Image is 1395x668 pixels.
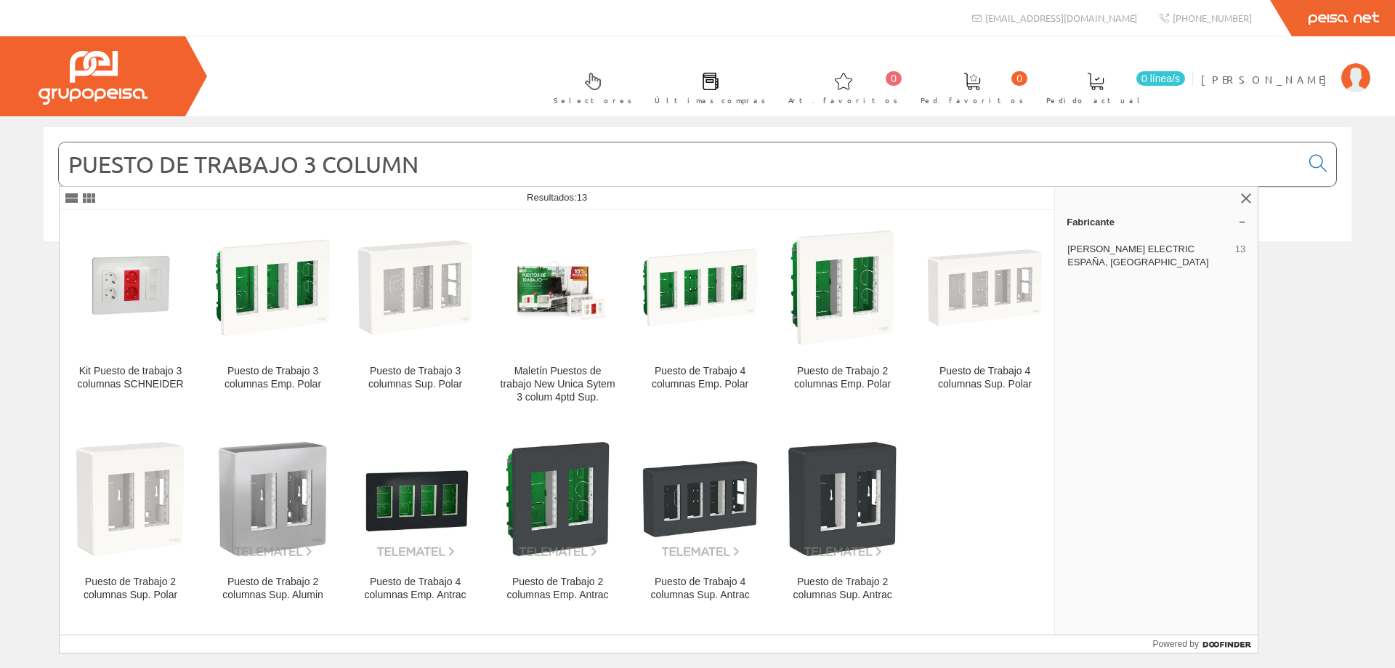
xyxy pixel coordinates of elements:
div: Puesto de Trabajo 3 columnas Sup. Polar [356,365,474,391]
a: Puesto de Trabajo 3 columnas Emp. Polar Puesto de Trabajo 3 columnas Emp. Polar [202,211,344,421]
a: Puesto de Trabajo 4 columnas Emp. Polar Puesto de Trabajo 4 columnas Emp. Polar [629,211,771,421]
a: Puesto de Trabajo 4 columnas Emp. Antrac Puesto de Trabajo 4 columnas Emp. Antrac [344,422,486,619]
span: 0 [886,71,902,86]
span: Resultados: [527,192,587,203]
div: Puesto de Trabajo 4 columnas Sup. Antrac [641,576,759,602]
a: [PERSON_NAME] [1201,60,1370,74]
a: Puesto de Trabajo 2 columnas Sup. Antrac Puesto de Trabajo 2 columnas Sup. Antrac [772,422,913,619]
a: Selectores [539,60,639,113]
img: Puesto de Trabajo 3 columnas Emp. Polar [214,228,332,347]
div: Kit Puesto de trabajo 3 columnas SCHNEIDER [71,365,190,391]
a: Fabricante [1055,210,1258,233]
a: Puesto de Trabajo 2 columnas Sup. Alumin Puesto de Trabajo 2 columnas Sup. Alumin [202,422,344,619]
div: Puesto de Trabajo 2 columnas Sup. Antrac [783,576,902,602]
img: Puesto de Trabajo 4 columnas Emp. Antrac [356,440,474,558]
a: Puesto de Trabajo 2 columnas Emp. Antrac Puesto de Trabajo 2 columnas Emp. Antrac [487,422,628,619]
input: Buscar... [59,142,1301,186]
div: Puesto de Trabajo 2 columnas Emp. Polar [783,365,902,391]
div: Puesto de Trabajo 2 columnas Sup. Alumin [214,576,332,602]
img: Puesto de Trabajo 2 columnas Sup. Antrac [783,440,902,558]
img: Puesto de Trabajo 4 columnas Sup. Polar [926,228,1044,347]
img: Puesto de Trabajo 2 columnas Sup. Polar [71,440,190,558]
span: [EMAIL_ADDRESS][DOMAIN_NAME] [985,12,1137,24]
div: Maletín Puestos de trabajo New Unica Sytem 3 colum 4ptd Sup. [498,365,617,404]
div: Puesto de Trabajo 4 columnas Emp. Polar [641,365,759,391]
span: 13 [1235,243,1245,269]
div: Puesto de Trabajo 2 columnas Emp. Antrac [498,576,617,602]
span: Pedido actual [1046,93,1145,108]
a: Últimas compras [640,60,773,113]
a: Puesto de Trabajo 4 columnas Sup. Antrac Puesto de Trabajo 4 columnas Sup. Antrac [629,422,771,619]
span: [PERSON_NAME] ELECTRIC ESPAÑA, [GEOGRAPHIC_DATA] [1067,243,1229,269]
span: 0 línea/s [1136,71,1185,86]
span: Últimas compras [655,93,766,108]
img: Kit Puesto de trabajo 3 columnas SCHNEIDER [71,243,190,333]
a: Puesto de Trabajo 2 columnas Emp. Polar Puesto de Trabajo 2 columnas Emp. Polar [772,211,913,421]
img: Puesto de Trabajo 2 columnas Emp. Polar [783,228,902,347]
img: Puesto de Trabajo 2 columnas Sup. Alumin [214,440,332,558]
a: Maletín Puestos de trabajo New Unica Sytem 3 colum 4ptd Sup. Maletín Puestos de trabajo New Unica... [487,211,628,421]
div: Puesto de Trabajo 4 columnas Sup. Polar [926,365,1044,391]
img: Maletín Puestos de trabajo New Unica Sytem 3 colum 4ptd Sup. [498,249,617,326]
a: Powered by [1153,635,1258,653]
span: Selectores [554,93,632,108]
div: Puesto de Trabajo 3 columnas Emp. Polar [214,365,332,391]
span: Powered by [1153,637,1199,651]
div: Puesto de Trabajo 2 columnas Sup. Polar [71,576,190,602]
div: Puesto de Trabajo 4 columnas Emp. Antrac [356,576,474,602]
a: Puesto de Trabajo 2 columnas Sup. Polar Puesto de Trabajo 2 columnas Sup. Polar [60,422,201,619]
a: Kit Puesto de trabajo 3 columnas SCHNEIDER Kit Puesto de trabajo 3 columnas SCHNEIDER [60,211,201,421]
span: [PHONE_NUMBER] [1173,12,1252,24]
img: Grupo Peisa [39,51,147,105]
img: Puesto de Trabajo 3 columnas Sup. Polar [356,228,474,347]
span: 0 [1011,71,1027,86]
span: Art. favoritos [788,93,898,108]
a: Puesto de Trabajo 4 columnas Sup. Polar Puesto de Trabajo 4 columnas Sup. Polar [914,211,1056,421]
span: 13 [577,192,587,203]
img: Puesto de Trabajo 4 columnas Emp. Polar [641,228,759,347]
div: © Grupo Peisa [44,259,1351,272]
span: [PERSON_NAME] [1201,72,1334,86]
img: Puesto de Trabajo 2 columnas Emp. Antrac [498,440,617,558]
span: Ped. favoritos [921,93,1024,108]
a: Puesto de Trabajo 3 columnas Sup. Polar Puesto de Trabajo 3 columnas Sup. Polar [344,211,486,421]
img: Puesto de Trabajo 4 columnas Sup. Antrac [641,440,759,558]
